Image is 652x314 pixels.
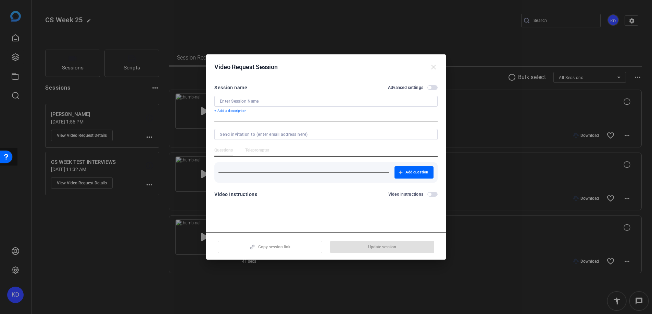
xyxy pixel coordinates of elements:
[214,108,438,114] p: + Add a description
[214,147,233,153] span: Questions
[220,99,432,104] input: Enter Session Name
[388,85,423,90] h2: Advanced settings
[388,192,424,197] h2: Video Instructions
[405,170,428,175] span: Add question
[214,63,438,71] div: Video Request Session
[220,132,429,137] input: Send invitation to (enter email address here)
[245,147,269,153] span: Teleprompter
[429,63,438,71] mat-icon: close
[394,166,434,179] button: Add question
[214,190,257,198] div: Video Instructions
[214,83,247,92] div: Session name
